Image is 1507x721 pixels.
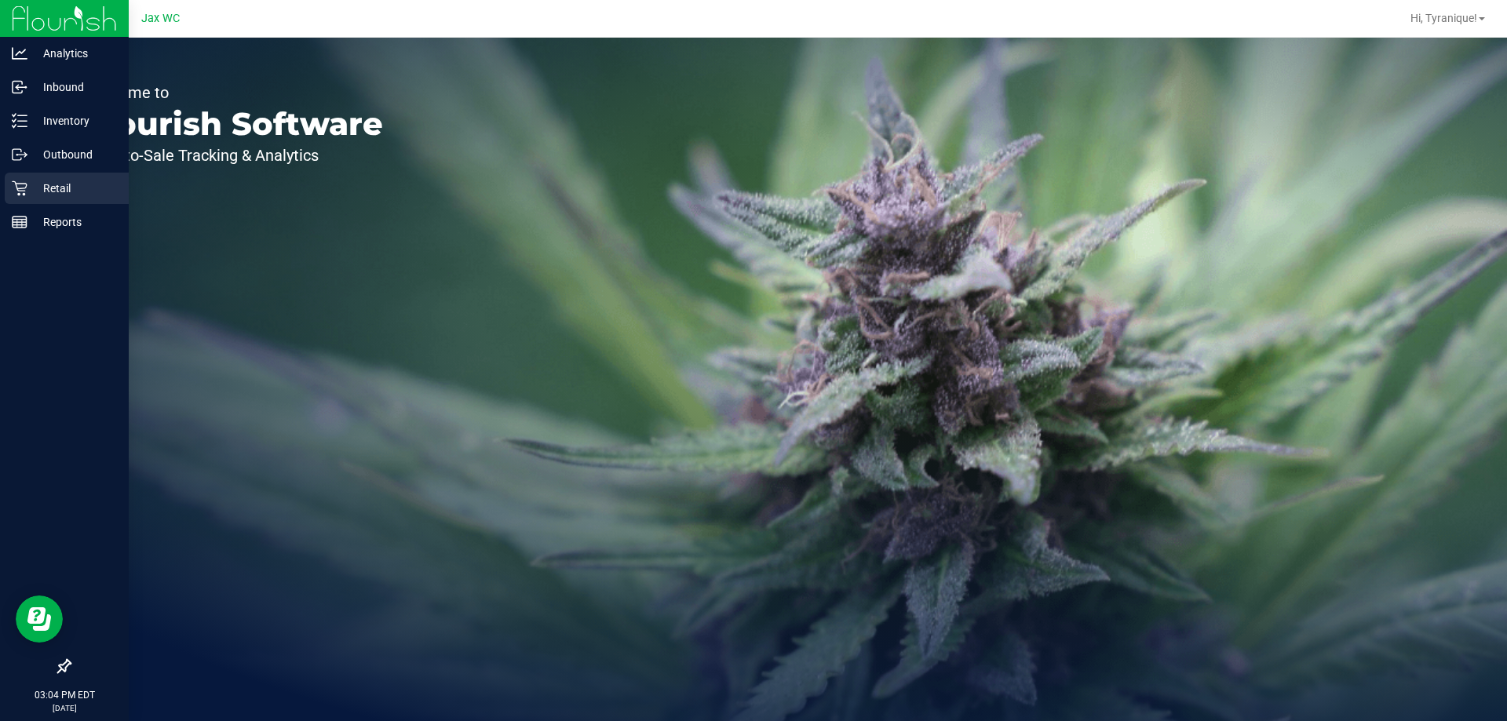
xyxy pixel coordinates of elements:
[85,108,383,140] p: Flourish Software
[12,180,27,196] inline-svg: Retail
[16,595,63,643] iframe: Resource center
[12,113,27,129] inline-svg: Inventory
[27,44,122,63] p: Analytics
[7,688,122,702] p: 03:04 PM EDT
[27,213,122,231] p: Reports
[7,702,122,714] p: [DATE]
[12,79,27,95] inline-svg: Inbound
[85,85,383,100] p: Welcome to
[27,179,122,198] p: Retail
[141,12,180,25] span: Jax WC
[1410,12,1477,24] span: Hi, Tyranique!
[85,147,383,163] p: Seed-to-Sale Tracking & Analytics
[12,147,27,162] inline-svg: Outbound
[27,111,122,130] p: Inventory
[27,145,122,164] p: Outbound
[27,78,122,96] p: Inbound
[12,46,27,61] inline-svg: Analytics
[12,214,27,230] inline-svg: Reports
